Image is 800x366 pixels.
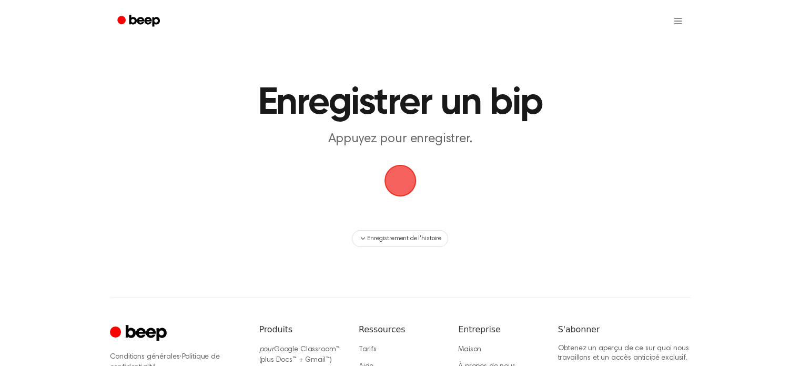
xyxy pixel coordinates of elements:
[259,346,340,364] a: pourGoogle Classroom™ (plus Docs™ + Gmail™)
[259,324,292,334] font: Produits
[359,324,405,334] font: Ressources
[558,324,600,334] font: S'abonner
[328,133,472,145] font: Appuyez pour enregistrer.
[359,346,377,353] a: Tarifs
[110,353,180,361] a: Conditions générales
[259,346,340,364] font: Google Classroom™ (plus Docs™ + Gmail™)
[110,323,169,344] a: Croisière
[384,165,416,196] img: Logo Beep
[458,324,500,334] font: Entreprise
[179,352,181,360] font: ·
[110,11,169,32] a: Bip
[257,84,542,122] font: Enregistrer un bip
[367,235,441,242] font: Enregistrement de l'histoire
[352,230,448,247] button: Enregistrement de l'histoire
[458,346,481,353] a: Maison
[665,8,691,34] button: Ouvrir le menu
[259,346,274,353] font: pour
[558,345,689,362] font: Obtenez un aperçu de ce sur quoi nous travaillons et un accès anticipé exclusif.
